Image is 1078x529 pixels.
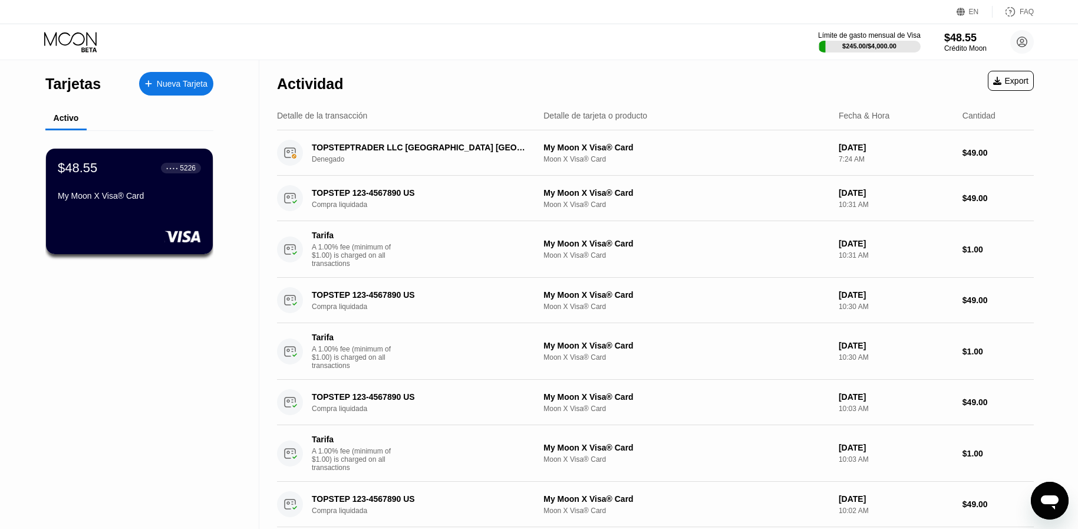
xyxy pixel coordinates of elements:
div: TOPSTEP 123-4567890 US [312,188,527,198]
div: Límite de gasto mensual de Visa [818,31,921,40]
div: Compra liquidada [312,201,543,209]
div: Límite de gasto mensual de Visa$245.00/$4,000.00 [818,31,921,52]
div: Moon X Visa® Card [543,303,829,311]
div: Fecha & Hora [839,111,889,120]
div: A 1.00% fee (minimum of $1.00) is charged on all transactions [312,345,400,370]
div: $48.55Crédito Moon [944,32,987,52]
div: ● ● ● ● [166,166,178,170]
div: Export [988,71,1034,91]
div: Tarifa [312,333,394,342]
div: [DATE] [839,494,953,504]
div: 5226 [180,164,196,172]
div: FAQ [993,6,1034,18]
div: Nueva Tarjeta [139,72,213,96]
div: $49.00 [962,148,1034,157]
div: Moon X Visa® Card [543,155,829,163]
div: $48.55 [58,160,97,176]
div: Tarifa [312,435,394,444]
div: Moon X Visa® Card [543,353,829,362]
div: $1.00 [962,245,1034,254]
div: My Moon X Visa® Card [543,443,829,452]
div: $48.55● ● ● ●5226My Moon X Visa® Card [46,149,213,254]
div: 10:31 AM [839,201,953,209]
div: [DATE] [839,341,953,350]
div: Tarifa [312,231,394,240]
div: My Moon X Visa® Card [543,341,829,350]
div: TOPSTEP 123-4567890 US [312,290,527,300]
div: Nueva Tarjeta [157,79,207,89]
div: My Moon X Visa® Card [58,191,201,201]
div: Activo [54,113,79,123]
div: TarifaA 1.00% fee (minimum of $1.00) is charged on all transactionsMy Moon X Visa® CardMoon X Vis... [277,323,1034,380]
div: Moon X Visa® Card [543,455,829,464]
div: [DATE] [839,188,953,198]
div: TarifaA 1.00% fee (minimum of $1.00) is charged on all transactionsMy Moon X Visa® CardMoon X Vis... [277,425,1034,482]
div: $1.00 [962,449,1034,458]
div: TOPSTEPTRADER LLC [GEOGRAPHIC_DATA] [GEOGRAPHIC_DATA]DenegadoMy Moon X Visa® CardMoon X Visa® Car... [277,130,1034,176]
div: TOPSTEP 123-4567890 US [312,392,527,402]
div: My Moon X Visa® Card [543,392,829,402]
div: TOPSTEPTRADER LLC [GEOGRAPHIC_DATA] [GEOGRAPHIC_DATA] [312,143,527,152]
div: Export [993,76,1028,86]
div: 10:30 AM [839,303,953,311]
div: FAQ [1020,8,1034,16]
div: My Moon X Visa® Card [543,290,829,300]
div: $49.00 [962,500,1034,509]
div: [DATE] [839,239,953,248]
div: Compra liquidada [312,507,543,515]
div: 10:02 AM [839,507,953,515]
div: EN [957,6,993,18]
div: My Moon X Visa® Card [543,143,829,152]
div: $49.00 [962,295,1034,305]
div: Tarjetas [45,75,101,93]
div: EN [969,8,979,16]
div: TOPSTEP 123-4567890 USCompra liquidadaMy Moon X Visa® CardMoon X Visa® Card[DATE]10:31 AM$49.00 [277,176,1034,221]
div: Denegado [312,155,543,163]
div: Cantidad [962,111,995,120]
div: Actividad [277,75,344,93]
div: My Moon X Visa® Card [543,239,829,248]
div: TOPSTEP 123-4567890 US [312,494,527,504]
div: Moon X Visa® Card [543,201,829,209]
div: A 1.00% fee (minimum of $1.00) is charged on all transactions [312,243,400,268]
div: 10:03 AM [839,405,953,413]
div: Moon X Visa® Card [543,507,829,515]
div: [DATE] [839,443,953,452]
div: $49.00 [962,397,1034,407]
div: 10:03 AM [839,455,953,464]
div: TOPSTEP 123-4567890 USCompra liquidadaMy Moon X Visa® CardMoon X Visa® Card[DATE]10:03 AM$49.00 [277,380,1034,425]
div: A 1.00% fee (minimum of $1.00) is charged on all transactions [312,447,400,472]
div: $245.00 / $4,000.00 [842,42,896,50]
div: [DATE] [839,143,953,152]
div: My Moon X Visa® Card [543,494,829,504]
div: Compra liquidada [312,405,543,413]
div: Detalle de tarjeta o producto [543,111,647,120]
div: $1.00 [962,347,1034,356]
div: Moon X Visa® Card [543,251,829,259]
div: Moon X Visa® Card [543,405,829,413]
div: TarifaA 1.00% fee (minimum of $1.00) is charged on all transactionsMy Moon X Visa® CardMoon X Vis... [277,221,1034,278]
div: $48.55 [944,32,987,44]
div: 7:24 AM [839,155,953,163]
div: Detalle de la transacción [277,111,367,120]
div: $49.00 [962,193,1034,203]
iframe: Botón para iniciar la ventana de mensajería [1031,482,1069,520]
div: TOPSTEP 123-4567890 USCompra liquidadaMy Moon X Visa® CardMoon X Visa® Card[DATE]10:02 AM$49.00 [277,482,1034,527]
div: Compra liquidada [312,303,543,311]
div: TOPSTEP 123-4567890 USCompra liquidadaMy Moon X Visa® CardMoon X Visa® Card[DATE]10:30 AM$49.00 [277,278,1034,323]
div: 10:30 AM [839,353,953,362]
div: My Moon X Visa® Card [543,188,829,198]
div: [DATE] [839,290,953,300]
div: Crédito Moon [944,44,987,52]
div: [DATE] [839,392,953,402]
div: 10:31 AM [839,251,953,259]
